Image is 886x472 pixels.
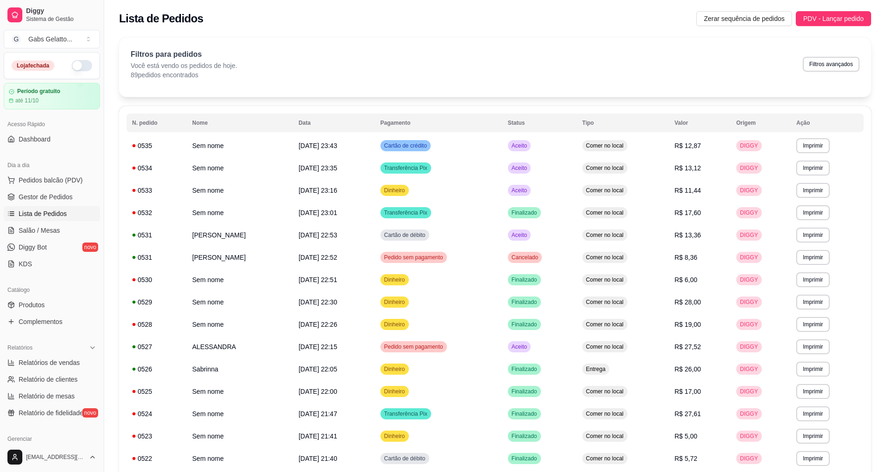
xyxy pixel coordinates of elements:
[796,205,829,220] button: Imprimir
[26,453,85,461] span: [EMAIL_ADDRESS][DOMAIN_NAME]
[187,425,293,447] td: Sem nome
[4,4,100,26] a: DiggySistema de Gestão
[738,142,760,149] span: DIGGY
[299,321,337,328] span: [DATE] 22:26
[299,142,337,149] span: [DATE] 23:43
[132,454,181,463] div: 0522
[577,114,669,132] th: Tipo
[510,410,539,418] span: Finalizado
[15,97,39,104] article: até 11/10
[674,164,701,172] span: R$ 13,12
[382,410,429,418] span: Transferência Pix
[132,275,181,284] div: 0530
[382,276,407,283] span: Dinheiro
[19,317,62,326] span: Complementos
[584,321,626,328] span: Comer no local
[19,209,67,218] span: Lista de Pedidos
[738,388,760,395] span: DIGGY
[187,403,293,425] td: Sem nome
[674,343,701,351] span: R$ 27,52
[731,114,791,132] th: Origem
[299,432,337,440] span: [DATE] 21:41
[584,231,626,239] span: Comer no local
[19,358,80,367] span: Relatórios de vendas
[131,70,237,80] p: 89 pedidos encontrados
[4,223,100,238] a: Salão / Mesas
[738,187,760,194] span: DIGGY
[584,209,626,216] span: Comer no local
[132,432,181,441] div: 0523
[510,142,529,149] span: Aceito
[382,388,407,395] span: Dinheiro
[382,298,407,306] span: Dinheiro
[19,300,45,310] span: Produtos
[738,164,760,172] span: DIGGY
[803,57,859,72] button: Filtros avançados
[187,157,293,179] td: Sem nome
[187,313,293,336] td: Sem nome
[674,410,701,418] span: R$ 27,61
[72,60,92,71] button: Alterar Status
[4,446,100,468] button: [EMAIL_ADDRESS][DOMAIN_NAME]
[738,298,760,306] span: DIGGY
[738,410,760,418] span: DIGGY
[4,432,100,446] div: Gerenciar
[4,314,100,329] a: Complementos
[187,135,293,157] td: Sem nome
[26,7,96,15] span: Diggy
[187,179,293,202] td: Sem nome
[132,387,181,396] div: 0525
[584,276,626,283] span: Comer no local
[12,61,54,71] div: Loja fechada
[131,61,237,70] p: Você está vendo os pedidos de hoje.
[738,432,760,440] span: DIGGY
[4,30,100,48] button: Select a team
[510,455,539,462] span: Finalizado
[299,388,337,395] span: [DATE] 22:00
[738,321,760,328] span: DIGGY
[382,209,429,216] span: Transferência Pix
[299,365,337,373] span: [DATE] 22:05
[796,451,829,466] button: Imprimir
[4,240,100,255] a: Diggy Botnovo
[796,272,829,287] button: Imprimir
[674,276,697,283] span: R$ 6,00
[19,192,73,202] span: Gestor de Pedidos
[796,11,871,26] button: PDV - Lançar pedido
[17,88,60,95] article: Período gratuito
[674,321,701,328] span: R$ 19,00
[132,342,181,351] div: 0527
[803,13,864,24] span: PDV - Lançar pedido
[299,455,337,462] span: [DATE] 21:40
[4,389,100,404] a: Relatório de mesas
[119,11,203,26] h2: Lista de Pedidos
[674,254,697,261] span: R$ 8,36
[132,163,181,173] div: 0534
[382,321,407,328] span: Dinheiro
[738,231,760,239] span: DIGGY
[132,297,181,307] div: 0529
[19,408,83,418] span: Relatório de fidelidade
[738,455,760,462] span: DIGGY
[28,34,72,44] div: Gabs Gelatto ...
[299,231,337,239] span: [DATE] 22:53
[674,365,701,373] span: R$ 26,00
[7,344,33,351] span: Relatórios
[584,343,626,351] span: Comer no local
[4,256,100,271] a: KDS
[187,291,293,313] td: Sem nome
[382,365,407,373] span: Dinheiro
[187,246,293,269] td: [PERSON_NAME]
[4,372,100,387] a: Relatório de clientes
[510,298,539,306] span: Finalizado
[26,15,96,23] span: Sistema de Gestão
[132,409,181,418] div: 0524
[584,187,626,194] span: Comer no local
[299,209,337,216] span: [DATE] 23:01
[132,230,181,240] div: 0531
[674,231,701,239] span: R$ 13,36
[674,298,701,306] span: R$ 28,00
[382,231,427,239] span: Cartão de débito
[382,164,429,172] span: Transferência Pix
[674,455,697,462] span: R$ 5,72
